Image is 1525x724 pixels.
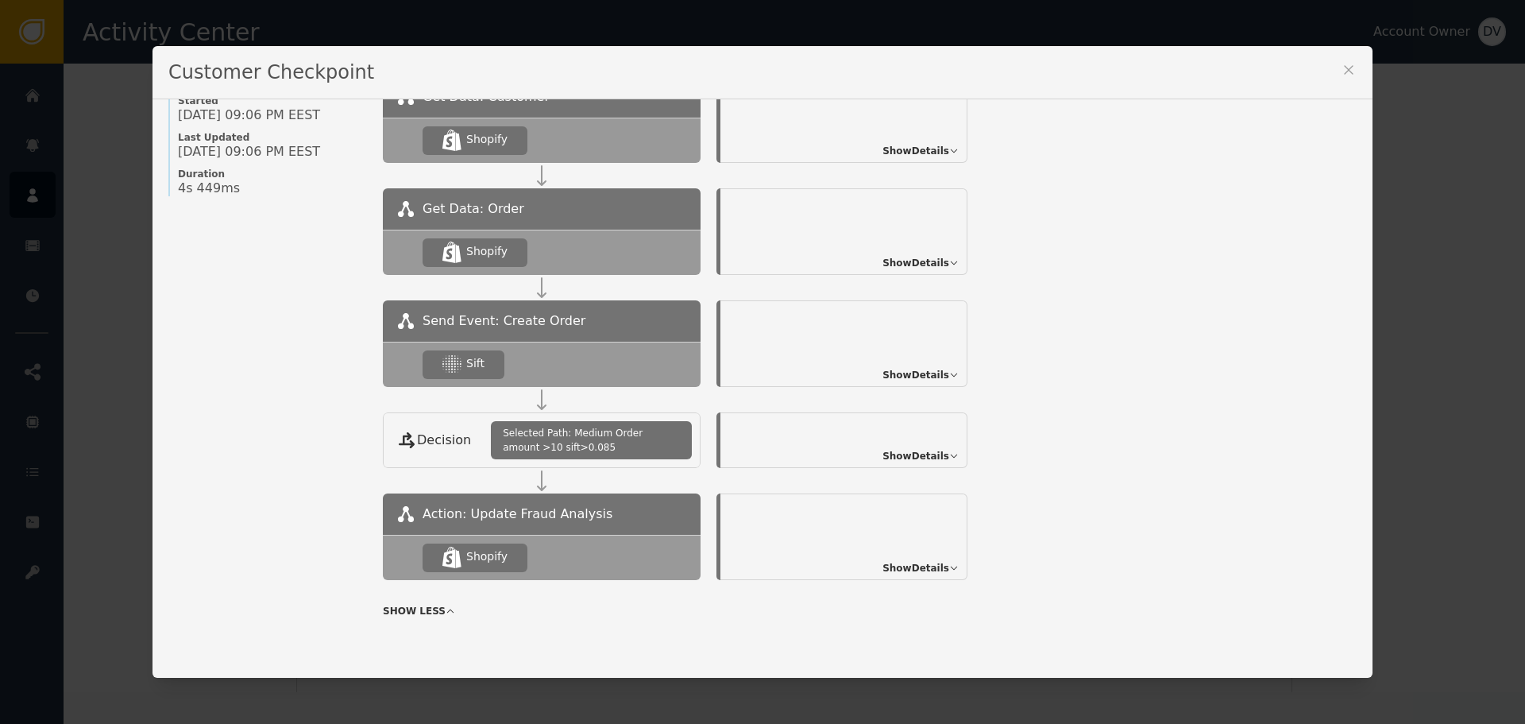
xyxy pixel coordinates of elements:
[178,168,367,180] span: Duration
[178,107,320,123] span: [DATE] 09:06 PM EEST
[152,46,1372,99] div: Customer Checkpoint
[178,180,240,196] span: 4s 449ms
[466,243,508,260] div: Shopify
[466,131,508,148] div: Shopify
[503,426,680,455] span: Selected Path: Medium Order amount >10 sift>0.085
[466,355,485,372] div: Sift
[423,505,612,524] span: Action: Update Fraud Analysis
[882,368,949,382] span: Show Details
[882,561,949,575] span: Show Details
[178,144,320,160] span: [DATE] 09:06 PM EEST
[882,449,949,463] span: Show Details
[466,548,508,565] div: Shopify
[882,144,949,158] span: Show Details
[423,199,524,219] span: Get Data: Order
[178,131,367,144] span: Last Updated
[383,604,446,618] span: SHOW LESS
[417,431,471,450] span: Decision
[882,256,949,270] span: Show Details
[423,312,585,331] span: Send Event: Create Order
[178,95,367,107] span: Started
